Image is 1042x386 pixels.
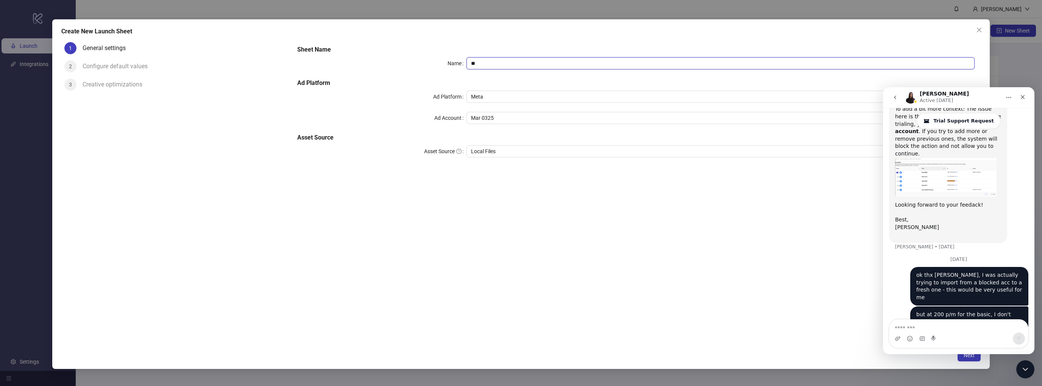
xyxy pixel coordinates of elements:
span: 3 [69,82,72,88]
iframe: Intercom live chat [883,87,1034,354]
span: 1 [69,45,72,51]
input: Name [466,57,975,69]
span: Next [964,352,975,358]
label: Ad Account [434,112,466,124]
div: Configure default values [83,60,154,72]
span: close [976,27,982,33]
span: Mar 0325 [471,112,970,124]
h5: Asset Source [297,133,975,142]
label: Ad Platform [433,91,466,103]
span: Local Files [471,146,970,157]
div: Creative optimizations [83,78,148,91]
button: Next [958,349,981,361]
h5: Sheet Name [297,45,975,54]
h5: Ad Platform [297,78,975,88]
span: Meta [471,91,970,102]
iframe: Intercom live chat [1016,360,1034,378]
label: Name [448,57,466,69]
label: Asset Source [424,145,466,157]
button: Close [973,24,985,36]
span: question-circle [456,149,462,154]
span: 2 [69,63,72,69]
div: General settings [83,42,132,54]
div: Create New Launch Sheet [61,27,981,36]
